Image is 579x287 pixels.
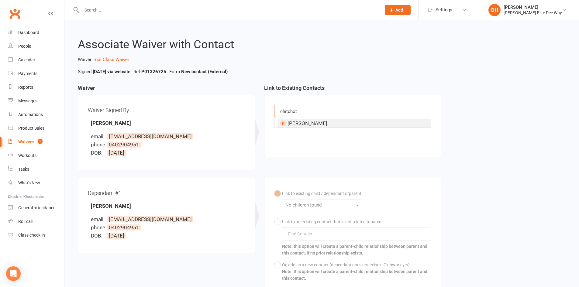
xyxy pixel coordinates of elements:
[18,153,36,158] div: Workouts
[8,94,64,108] a: Messages
[91,232,106,240] div: DOB:
[76,68,132,75] li: Signed:
[88,188,245,198] div: Dependant #1
[8,53,64,67] a: Calendar
[91,203,131,209] strong: [PERSON_NAME]
[93,57,129,62] a: Trial Class Waiver
[288,120,327,126] span: [PERSON_NAME]
[91,141,106,149] div: phone:
[8,162,64,176] a: Tasks
[18,57,35,62] div: Calendar
[18,126,44,131] div: Product Sales
[18,219,33,224] div: Roll call
[8,121,64,135] a: Product Sales
[8,201,64,215] a: General attendance kiosk mode
[436,3,452,17] span: Settings
[107,133,193,139] span: [EMAIL_ADDRESS][DOMAIN_NAME]
[6,266,21,281] div: Open Intercom Messenger
[18,98,37,103] div: Messages
[78,56,566,63] p: Waiver:
[8,26,64,39] a: Dashboard
[18,180,40,185] div: What's New
[18,30,39,35] div: Dashboard
[18,85,33,90] div: Reports
[18,139,34,144] div: Waivers
[181,69,228,74] strong: New contact (External)
[93,69,130,74] strong: [DATE] via website
[107,224,141,231] span: 0402904951
[141,69,166,74] strong: P01326725
[8,80,64,94] a: Reports
[91,120,131,126] strong: [PERSON_NAME]
[91,224,106,232] div: phone:
[78,85,255,95] h3: Waiver
[80,6,377,14] input: Search...
[8,108,64,121] a: Automations
[385,5,411,15] button: Add
[107,233,126,239] span: [DATE]
[18,233,45,237] div: Class check-in
[18,112,43,117] div: Automations
[107,216,193,222] span: [EMAIL_ADDRESS][DOMAIN_NAME]
[107,150,126,156] span: [DATE]
[8,215,64,228] a: Roll call
[91,215,106,224] div: email:
[8,149,64,162] a: Workouts
[18,167,29,172] div: Tasks
[38,139,43,144] span: 1
[504,5,562,10] div: [PERSON_NAME]
[504,10,562,15] div: [PERSON_NAME] Elite Dee Why
[78,38,566,51] h2: Associate Waiver with Contact
[18,205,55,210] div: General attendance
[264,85,441,95] h3: Link to Existing Contacts
[488,4,501,16] div: DH
[8,67,64,80] a: Payments
[88,105,245,115] div: Waiver Signed By
[395,8,403,12] span: Add
[91,149,106,157] div: DOB:
[8,39,64,53] a: People
[91,132,106,141] div: email:
[8,228,64,242] a: Class kiosk mode
[107,142,141,148] span: 0402904951
[18,71,37,76] div: Payments
[280,108,300,115] input: Find Contact
[8,176,64,190] a: What's New
[8,135,64,149] a: Waivers 1
[18,44,31,49] div: People
[168,68,229,75] li: Form:
[132,68,168,75] li: Ref:
[7,6,22,21] a: Clubworx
